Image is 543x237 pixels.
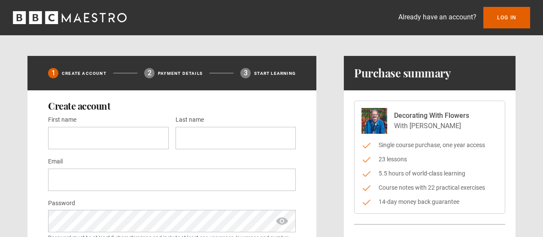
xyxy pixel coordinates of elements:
[394,111,469,121] p: Decorating With Flowers
[354,66,451,80] h1: Purchase summary
[48,157,63,167] label: Email
[13,11,127,24] svg: BBC Maestro
[158,70,203,77] p: Payment details
[62,70,106,77] p: Create Account
[144,68,155,78] div: 2
[361,141,498,150] li: Single course purchase, one year access
[48,115,76,125] label: First name
[48,101,296,111] h2: Create account
[254,70,296,77] p: Start learning
[483,7,530,28] a: Log In
[275,210,289,232] span: show password
[361,155,498,164] li: 23 lessons
[48,198,75,209] label: Password
[361,169,498,178] li: 5.5 hours of world-class learning
[361,183,498,192] li: Course notes with 22 practical exercises
[394,121,469,131] p: With [PERSON_NAME]
[176,115,204,125] label: Last name
[398,12,476,22] p: Already have an account?
[48,68,58,78] div: 1
[361,197,498,206] li: 14-day money back guarantee
[240,68,251,78] div: 3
